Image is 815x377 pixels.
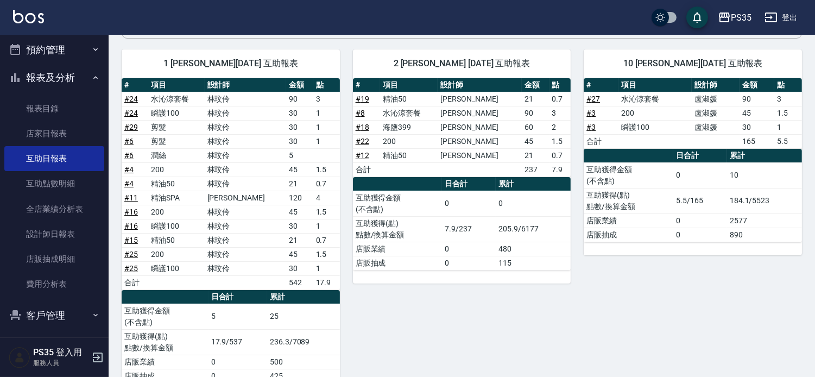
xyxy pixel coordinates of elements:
[286,205,313,219] td: 45
[313,233,340,247] td: 0.7
[740,134,774,148] td: 165
[286,233,313,247] td: 21
[438,120,522,134] td: [PERSON_NAME]
[4,36,104,64] button: 預約管理
[267,329,340,355] td: 236.3/7089
[353,177,571,271] table: a dense table
[740,92,774,106] td: 90
[148,148,204,162] td: 潤絲
[586,123,596,131] a: #3
[313,177,340,191] td: 0.7
[522,78,549,92] th: 金額
[442,242,496,256] td: 0
[148,120,204,134] td: 剪髮
[584,78,618,92] th: #
[686,7,708,28] button: save
[124,109,138,117] a: #24
[205,247,287,261] td: 林玟伶
[124,222,138,230] a: #16
[122,275,148,290] td: 合計
[124,137,134,146] a: #6
[124,193,138,202] a: #11
[124,250,138,259] a: #25
[124,95,138,103] a: #24
[205,78,287,92] th: 設計師
[313,205,340,219] td: 1.5
[313,191,340,205] td: 4
[584,162,673,188] td: 互助獲得金額 (不含點)
[205,106,287,120] td: 林玟伶
[522,120,549,134] td: 60
[584,213,673,228] td: 店販業績
[267,290,340,304] th: 累計
[286,148,313,162] td: 5
[205,120,287,134] td: 林玟伶
[205,205,287,219] td: 林玟伶
[356,151,369,160] a: #12
[4,272,104,297] a: 費用分析表
[33,347,89,358] h5: PS35 登入用
[774,78,802,92] th: 點
[584,188,673,213] td: 互助獲得(點) 點數/換算金額
[122,329,209,355] td: 互助獲得(點) 點數/換算金額
[286,191,313,205] td: 120
[286,247,313,261] td: 45
[727,162,802,188] td: 10
[313,92,340,106] td: 3
[353,216,443,242] td: 互助獲得(點) 點數/換算金額
[286,162,313,177] td: 45
[286,120,313,134] td: 30
[727,228,802,242] td: 890
[353,78,380,92] th: #
[286,275,313,290] td: 542
[774,106,802,120] td: 1.5
[148,177,204,191] td: 精油50
[438,78,522,92] th: 設計師
[380,120,438,134] td: 海鹽399
[124,151,134,160] a: #6
[205,233,287,247] td: 林玟伶
[286,134,313,148] td: 30
[313,261,340,275] td: 1
[4,329,104,357] button: 員工及薪資
[205,219,287,233] td: 林玟伶
[148,162,204,177] td: 200
[4,197,104,222] a: 全店業績分析表
[148,233,204,247] td: 精油50
[4,96,104,121] a: 報表目錄
[9,347,30,368] img: Person
[438,106,522,120] td: [PERSON_NAME]
[353,162,380,177] td: 合計
[286,177,313,191] td: 21
[442,256,496,270] td: 0
[549,92,571,106] td: 0.7
[209,304,267,329] td: 5
[380,148,438,162] td: 精油50
[124,179,134,188] a: #4
[124,123,138,131] a: #29
[4,171,104,196] a: 互助點數明細
[731,11,751,24] div: PS35
[774,92,802,106] td: 3
[584,78,802,149] table: a dense table
[148,78,204,92] th: 項目
[673,149,727,163] th: 日合計
[673,162,727,188] td: 0
[692,120,740,134] td: 盧淑媛
[313,120,340,134] td: 1
[356,109,365,117] a: #8
[124,264,138,273] a: #25
[124,165,134,174] a: #4
[4,64,104,92] button: 報表及分析
[740,78,774,92] th: 金額
[124,208,138,216] a: #16
[442,177,496,191] th: 日合計
[713,7,756,29] button: PS35
[209,355,267,369] td: 0
[549,148,571,162] td: 0.7
[760,8,802,28] button: 登出
[353,191,443,216] td: 互助獲得金額 (不含點)
[522,106,549,120] td: 90
[286,261,313,275] td: 30
[618,78,692,92] th: 項目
